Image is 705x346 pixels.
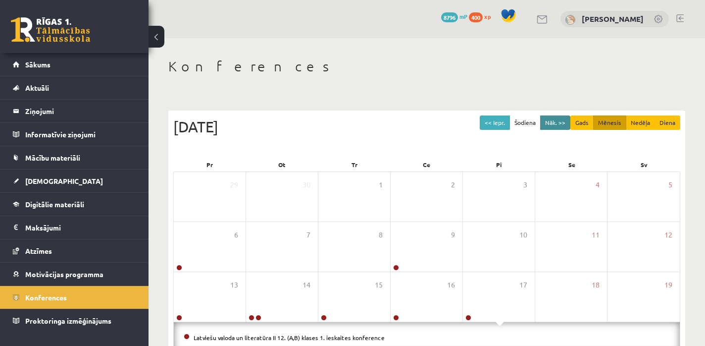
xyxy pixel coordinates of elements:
span: 3 [523,179,527,190]
div: Tr [318,158,391,172]
span: Proktoringa izmēģinājums [25,316,111,325]
span: 1 [379,179,383,190]
span: 13 [230,280,238,290]
a: 400 xp [469,12,496,20]
a: Digitālie materiāli [13,193,136,216]
button: Mēnesis [593,115,626,130]
h1: Konferences [168,58,685,75]
span: 10 [519,230,527,240]
a: Proktoringa izmēģinājums [13,309,136,332]
span: Atzīmes [25,246,52,255]
span: 19 [664,280,672,290]
span: 18 [592,280,600,290]
legend: Maksājumi [25,216,136,239]
div: Ce [391,158,463,172]
img: Marta Laura Neļķe [565,15,575,25]
span: 5 [668,179,672,190]
div: Pi [463,158,535,172]
a: 8796 mP [441,12,467,20]
div: Ot [246,158,318,172]
a: Ziņojumi [13,100,136,122]
a: Informatīvie ziņojumi [13,123,136,146]
a: [DEMOGRAPHIC_DATA] [13,170,136,192]
span: 16 [447,280,455,290]
span: 30 [302,179,310,190]
span: mP [459,12,467,20]
a: [PERSON_NAME] [582,14,644,24]
span: 9 [451,230,455,240]
span: 4 [596,179,600,190]
button: Nāk. >> [540,115,570,130]
button: Gads [570,115,594,130]
legend: Informatīvie ziņojumi [25,123,136,146]
a: Maksājumi [13,216,136,239]
span: 14 [302,280,310,290]
span: 6 [234,230,238,240]
a: Latviešu valoda un literatūra II 12. (A,B) klases 1. ieskaites konference [194,334,385,342]
a: Rīgas 1. Tālmācības vidusskola [11,17,90,42]
span: 17 [519,280,527,290]
div: Pr [173,158,246,172]
span: 8796 [441,12,458,22]
span: Konferences [25,293,67,302]
span: 400 [469,12,483,22]
span: Motivācijas programma [25,270,103,279]
span: 11 [592,230,600,240]
button: Nedēļa [626,115,655,130]
button: Šodiena [509,115,541,130]
span: [DEMOGRAPHIC_DATA] [25,176,103,185]
button: << Iepr. [480,115,510,130]
span: 12 [664,230,672,240]
span: 8 [379,230,383,240]
a: Sākums [13,53,136,76]
span: 7 [306,230,310,240]
div: Se [535,158,607,172]
a: Atzīmes [13,239,136,262]
span: Sākums [25,60,50,69]
span: Digitālie materiāli [25,200,84,209]
a: Mācību materiāli [13,146,136,169]
span: 29 [230,179,238,190]
div: Sv [608,158,680,172]
span: xp [484,12,491,20]
div: [DATE] [173,115,680,138]
span: Aktuāli [25,83,49,92]
legend: Ziņojumi [25,100,136,122]
a: Konferences [13,286,136,309]
a: Aktuāli [13,76,136,99]
span: 15 [375,280,383,290]
button: Diena [655,115,680,130]
a: Motivācijas programma [13,263,136,286]
span: 2 [451,179,455,190]
span: Mācību materiāli [25,153,80,162]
